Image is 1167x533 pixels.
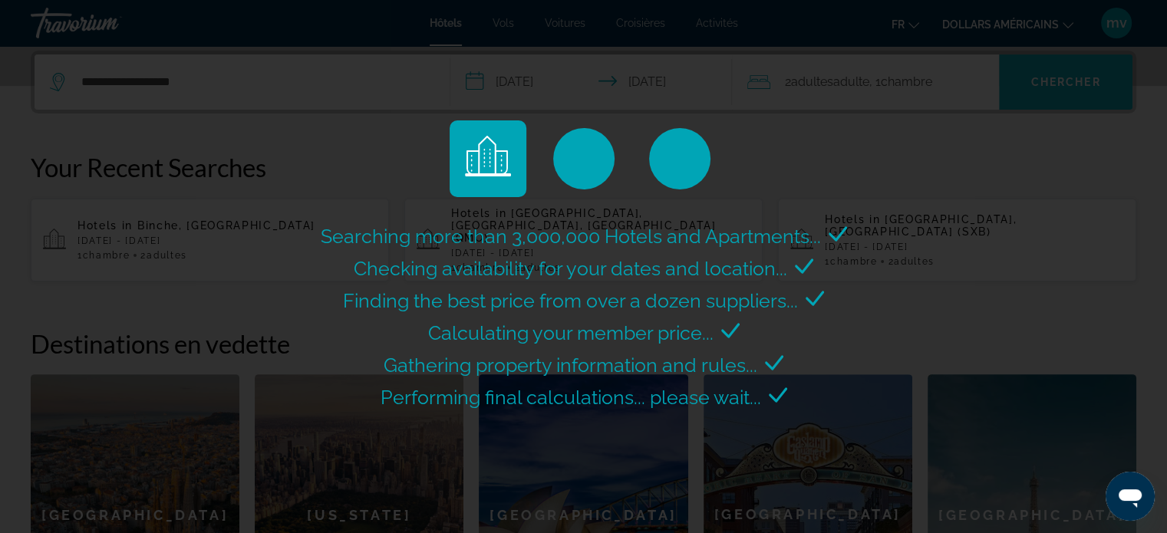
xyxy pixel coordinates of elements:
[381,386,761,409] span: Performing final calculations... please wait...
[343,289,798,312] span: Finding the best price from over a dozen suppliers...
[354,257,787,280] span: Checking availability for your dates and location...
[321,225,821,248] span: Searching more than 3,000,000 Hotels and Apartments...
[428,321,714,344] span: Calculating your member price...
[1106,472,1155,521] iframe: Bouton de lancement de la fenêtre de messagerie
[384,354,757,377] span: Gathering property information and rules...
